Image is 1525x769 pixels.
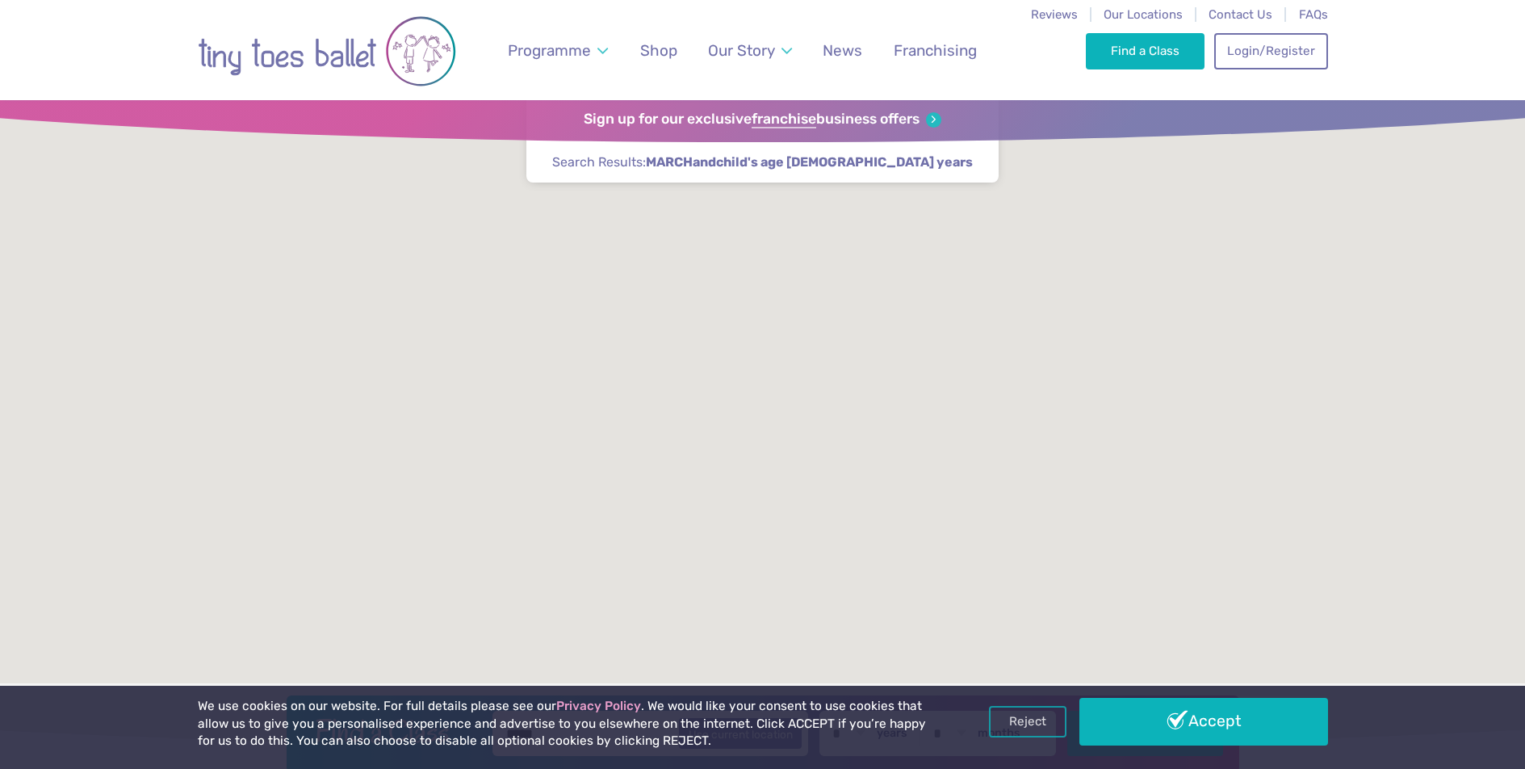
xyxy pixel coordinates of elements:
[815,32,870,69] a: News
[752,111,816,128] strong: franchise
[500,32,615,69] a: Programme
[1104,7,1183,22] a: Our Locations
[1086,33,1204,69] a: Find a Class
[708,41,775,60] span: Our Story
[823,41,862,60] span: News
[989,706,1066,737] a: Reject
[198,698,932,750] p: We use cookies on our website. For full details please see our . We would like your consent to us...
[1031,7,1078,22] a: Reviews
[508,41,591,60] span: Programme
[646,154,973,170] strong: and
[646,153,693,171] span: MARCH
[1299,7,1328,22] a: FAQs
[640,41,677,60] span: Shop
[1209,7,1272,22] a: Contact Us
[1079,698,1328,745] a: Accept
[556,699,641,713] a: Privacy Policy
[198,11,456,92] img: tiny toes ballet
[894,41,977,60] span: Franchising
[1214,33,1327,69] a: Login/Register
[632,32,685,69] a: Shop
[716,153,973,171] span: child's age [DEMOGRAPHIC_DATA] years
[700,32,799,69] a: Our Story
[584,111,941,128] a: Sign up for our exclusivefranchisebusiness offers
[886,32,984,69] a: Franchising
